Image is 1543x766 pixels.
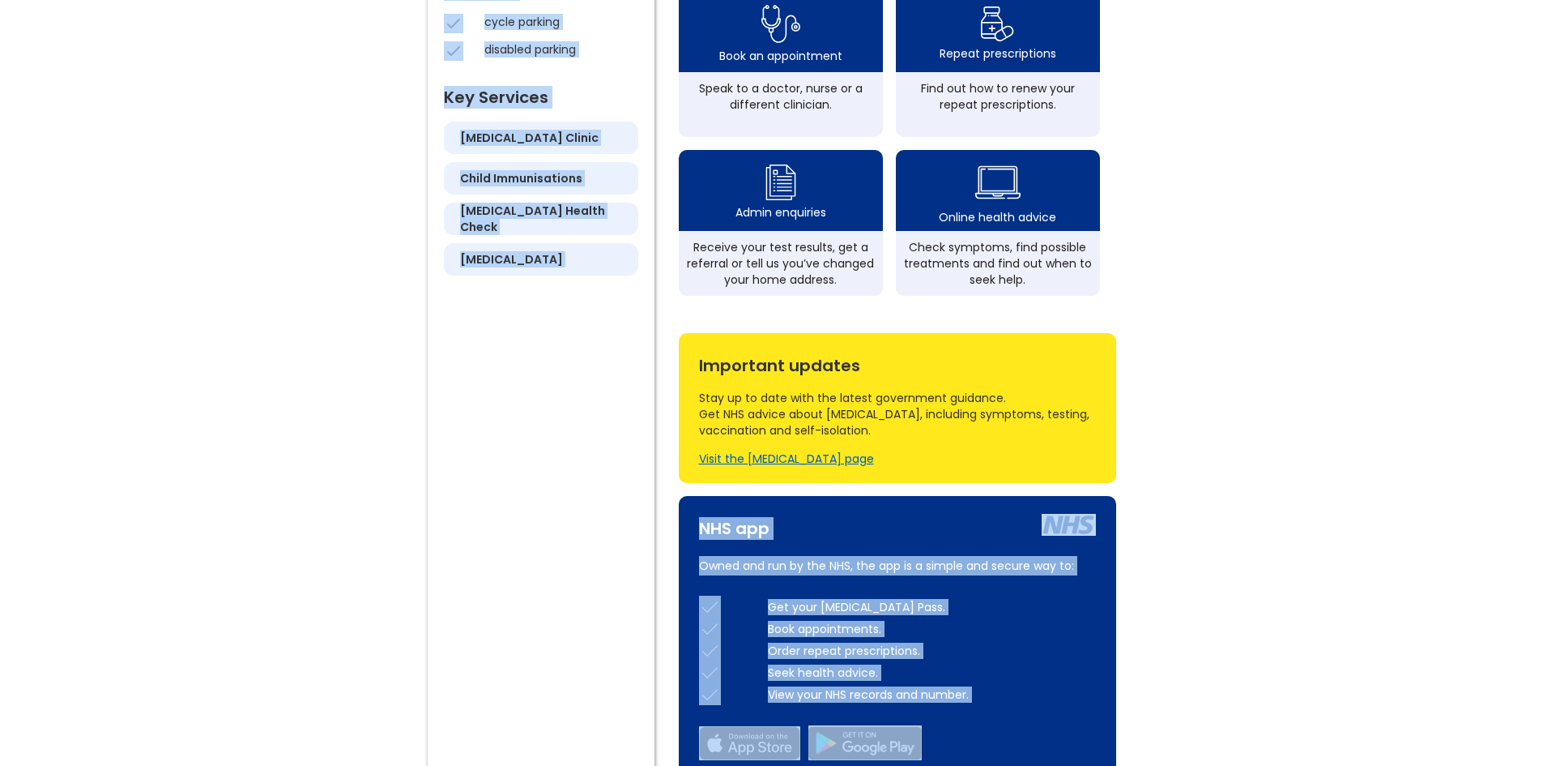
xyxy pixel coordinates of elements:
[719,48,842,64] div: Book an appointment
[699,390,1096,439] div: Stay up to date with the latest government guidance. Get NHS advice about [MEDICAL_DATA], includi...
[768,665,1096,681] div: Seek health advice.
[460,130,599,146] h5: [MEDICAL_DATA] clinic
[940,45,1056,62] div: Repeat prescriptions
[699,556,1096,576] p: Owned and run by the NHS, the app is a simple and secure way to:
[763,160,799,204] img: admin enquiry icon
[808,725,922,760] img: google play store icon
[460,203,622,235] h5: [MEDICAL_DATA] health check
[699,596,721,618] img: check icon
[939,209,1056,225] div: Online health advice
[768,643,1096,659] div: Order repeat prescriptions.
[699,640,721,661] img: check icon
[687,239,875,288] div: Receive your test results, get a referral or tell us you’ve changed your home address.
[679,150,883,296] a: admin enquiry iconAdmin enquiriesReceive your test results, get a referral or tell us you’ve chan...
[699,512,769,537] div: NHS app
[768,621,1096,637] div: Book appointments.
[699,661,721,683] img: check icon
[460,251,563,267] h5: [MEDICAL_DATA]
[484,14,630,30] div: cycle parking
[444,81,638,105] div: Key Services
[975,156,1021,209] img: health advice icon
[735,204,826,220] div: Admin enquiries
[904,80,1092,113] div: Find out how to renew your repeat prescriptions.
[699,451,874,467] a: Visit the [MEDICAL_DATA] page
[484,41,630,58] div: disabled parking
[1042,514,1096,536] img: nhs icon white
[768,599,1096,615] div: Get your [MEDICAL_DATA] Pass.
[904,239,1092,288] div: Check symptoms, find possible treatments and find out when to seek help.
[699,618,721,640] img: check icon
[768,687,1096,703] div: View your NHS records and number.
[699,726,800,760] img: app store icon
[699,683,721,705] img: check icon
[699,349,1096,374] div: Important updates
[687,80,875,113] div: Speak to a doctor, nurse or a different clinician.
[896,150,1100,296] a: health advice iconOnline health adviceCheck symptoms, find possible treatments and find out when ...
[980,2,1015,45] img: repeat prescription icon
[460,170,582,186] h5: child immunisations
